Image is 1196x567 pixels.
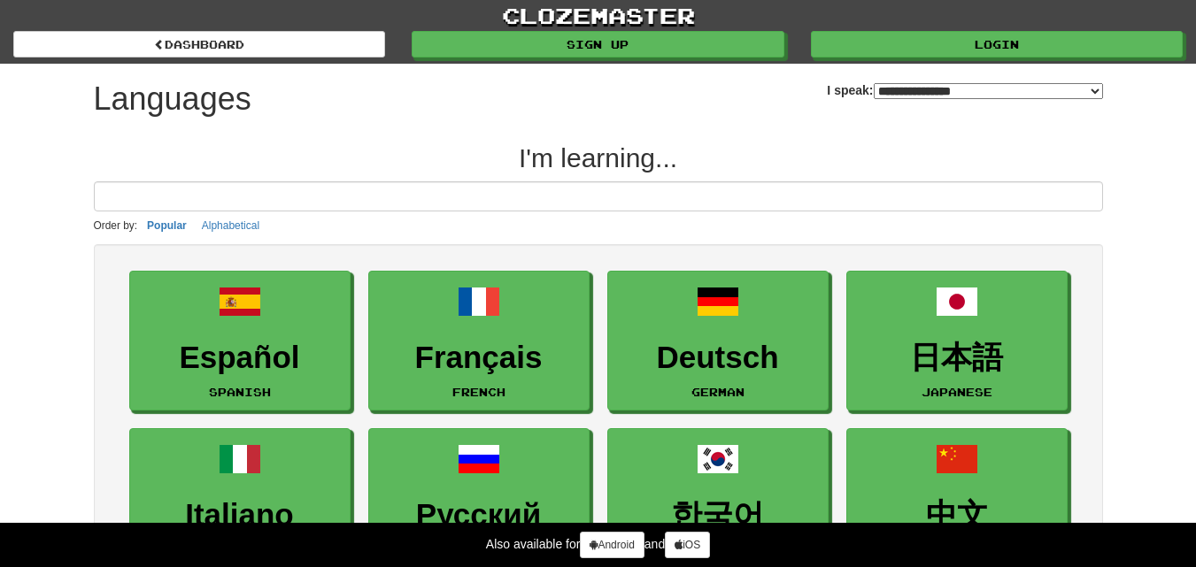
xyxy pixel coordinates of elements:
h3: Deutsch [617,341,819,375]
h2: I'm learning... [94,143,1103,172]
a: dashboard [13,31,385,57]
a: iOS [665,532,710,558]
small: Spanish [209,386,271,398]
small: German [691,386,745,398]
h3: Italiano [139,498,341,533]
a: FrançaisFrench [368,271,590,411]
h3: 한국어 [617,498,819,533]
select: I speak: [874,83,1103,99]
small: Order by: [94,219,138,232]
button: Alphabetical [197,216,265,235]
small: Japanese [922,386,992,398]
h3: Español [139,341,341,375]
a: EspañolSpanish [129,271,351,411]
a: Login [811,31,1183,57]
h3: 日本語 [856,341,1058,375]
a: Sign up [412,31,783,57]
h3: 中文 [856,498,1058,533]
small: French [452,386,505,398]
h3: Français [378,341,580,375]
a: 日本語Japanese [846,271,1068,411]
label: I speak: [827,81,1102,99]
a: Android [580,532,644,558]
a: DeutschGerman [607,271,829,411]
h1: Languages [94,81,251,117]
h3: Русский [378,498,580,533]
button: Popular [142,216,192,235]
